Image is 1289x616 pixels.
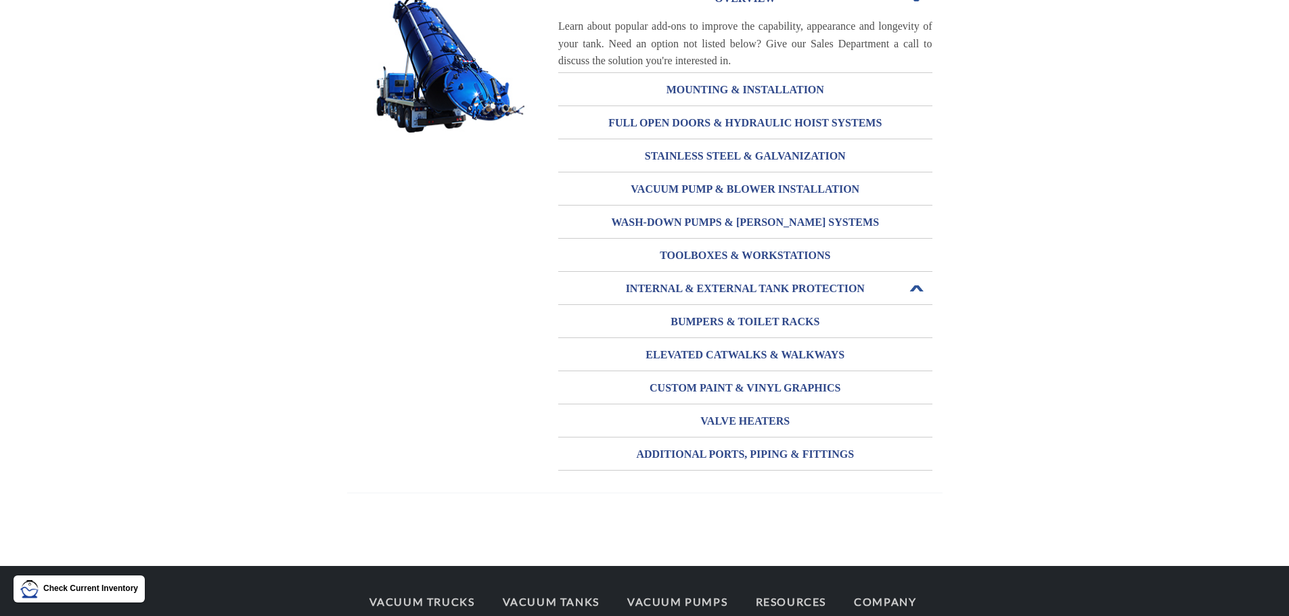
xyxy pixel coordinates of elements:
a: INTERNAL & EXTERNAL TANK PROTECTIONOpen or Close [558,273,932,304]
h3: CUSTOM PAINT & VINYL GRAPHICS [558,377,932,399]
h3: MOUNTING & INSTALLATION [558,79,932,101]
h3: VACUUM PUMP & BLOWER INSTALLATION [558,179,932,200]
h3: BUMPERS & TOILET RACKS [558,311,932,333]
div: Learn about popular add-ons to improve the capability, appearance and longevity of your tank. Nee... [558,18,932,70]
a: Vacuum Pumps [615,588,740,616]
a: Company [842,588,928,616]
a: Vacuum Tanks [491,588,612,616]
a: Vacuum Trucks [357,588,487,616]
a: MOUNTING & INSTALLATION [558,74,932,105]
img: LMT Icon [20,579,39,598]
h3: ADDITIONAL PORTS, PIPING & FITTINGS [558,444,932,465]
h3: INTERNAL & EXTERNAL TANK PROTECTION [558,278,932,300]
a: ADDITIONAL PORTS, PIPING & FITTINGS [558,438,932,470]
h3: FULL OPEN DOORS & HYDRAULIC HOIST SYSTEMS [558,112,932,134]
a: VALVE HEATERS [558,405,932,437]
a: WASH-DOWN PUMPS & [PERSON_NAME] SYSTEMS [558,206,932,238]
h3: ELEVATED CATWALKS & WALKWAYS [558,344,932,366]
h3: STAINLESS STEEL & GALVANIZATION [558,145,932,167]
a: ELEVATED CATWALKS & WALKWAYS [558,339,932,371]
h3: TOOLBOXES & WORKSTATIONS [558,245,932,266]
a: BUMPERS & TOILET RACKS [558,306,932,337]
a: Resources [743,588,838,616]
a: CUSTOM PAINT & VINYL GRAPHICS [558,372,932,404]
p: Check Current Inventory [43,582,138,595]
a: STAINLESS STEEL & GALVANIZATION [558,140,932,172]
h3: VALVE HEATERS [558,410,932,432]
a: TOOLBOXES & WORKSTATIONS [558,239,932,271]
span: Open or Close [908,284,926,293]
a: FULL OPEN DOORS & HYDRAULIC HOIST SYSTEMS [558,107,932,139]
a: VACUUM PUMP & BLOWER INSTALLATION [558,173,932,205]
h3: WASH-DOWN PUMPS & [PERSON_NAME] SYSTEMS [558,212,932,233]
